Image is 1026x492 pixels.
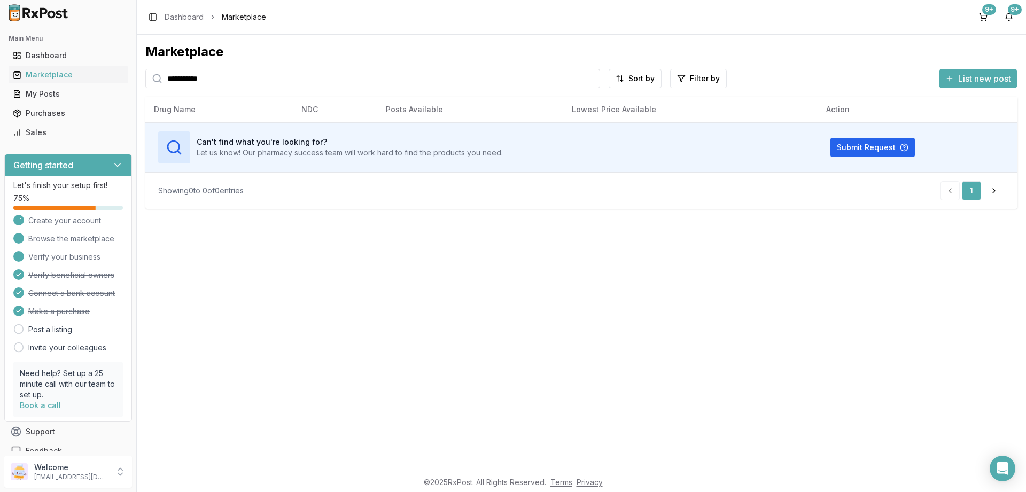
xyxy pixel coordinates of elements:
[9,84,128,104] a: My Posts
[222,12,266,22] span: Marketplace
[20,368,116,400] p: Need help? Set up a 25 minute call with our team to set up.
[20,401,61,410] a: Book a call
[1008,4,1022,15] div: 9+
[975,9,992,26] button: 9+
[4,105,132,122] button: Purchases
[982,4,996,15] div: 9+
[145,97,293,122] th: Drug Name
[28,306,90,317] span: Make a purchase
[628,73,655,84] span: Sort by
[939,74,1017,85] a: List new post
[34,473,108,481] p: [EMAIL_ADDRESS][DOMAIN_NAME]
[4,66,132,83] button: Marketplace
[9,123,128,142] a: Sales
[563,97,818,122] th: Lowest Price Available
[9,34,128,43] h2: Main Menu
[690,73,720,84] span: Filter by
[13,89,123,99] div: My Posts
[13,69,123,80] div: Marketplace
[670,69,727,88] button: Filter by
[28,270,114,280] span: Verify beneficial owners
[28,215,101,226] span: Create your account
[983,181,1005,200] a: Go to next page
[377,97,563,122] th: Posts Available
[28,342,106,353] a: Invite your colleagues
[13,108,123,119] div: Purchases
[293,97,377,122] th: NDC
[197,137,503,147] h3: Can't find what you're looking for?
[13,180,123,191] p: Let's finish your setup first!
[9,104,128,123] a: Purchases
[9,46,128,65] a: Dashboard
[165,12,204,22] a: Dashboard
[197,147,503,158] p: Let us know! Our pharmacy success team will work hard to find the products you need.
[13,50,123,61] div: Dashboard
[28,233,114,244] span: Browse the marketplace
[962,181,981,200] a: 1
[577,478,603,487] a: Privacy
[34,462,108,473] p: Welcome
[4,4,73,21] img: RxPost Logo
[958,72,1011,85] span: List new post
[830,138,915,157] button: Submit Request
[11,463,28,480] img: User avatar
[13,159,73,171] h3: Getting started
[28,324,72,335] a: Post a listing
[4,47,132,64] button: Dashboard
[28,252,100,262] span: Verify your business
[4,441,132,460] button: Feedback
[4,422,132,441] button: Support
[609,69,662,88] button: Sort by
[28,288,115,299] span: Connect a bank account
[165,12,266,22] nav: breadcrumb
[158,185,244,196] div: Showing 0 to 0 of 0 entries
[4,85,132,103] button: My Posts
[13,127,123,138] div: Sales
[145,43,1017,60] div: Marketplace
[9,65,128,84] a: Marketplace
[818,97,1017,122] th: Action
[4,124,132,141] button: Sales
[550,478,572,487] a: Terms
[941,181,1005,200] nav: pagination
[990,456,1015,481] div: Open Intercom Messenger
[939,69,1017,88] button: List new post
[1000,9,1017,26] button: 9+
[26,446,62,456] span: Feedback
[13,193,29,204] span: 75 %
